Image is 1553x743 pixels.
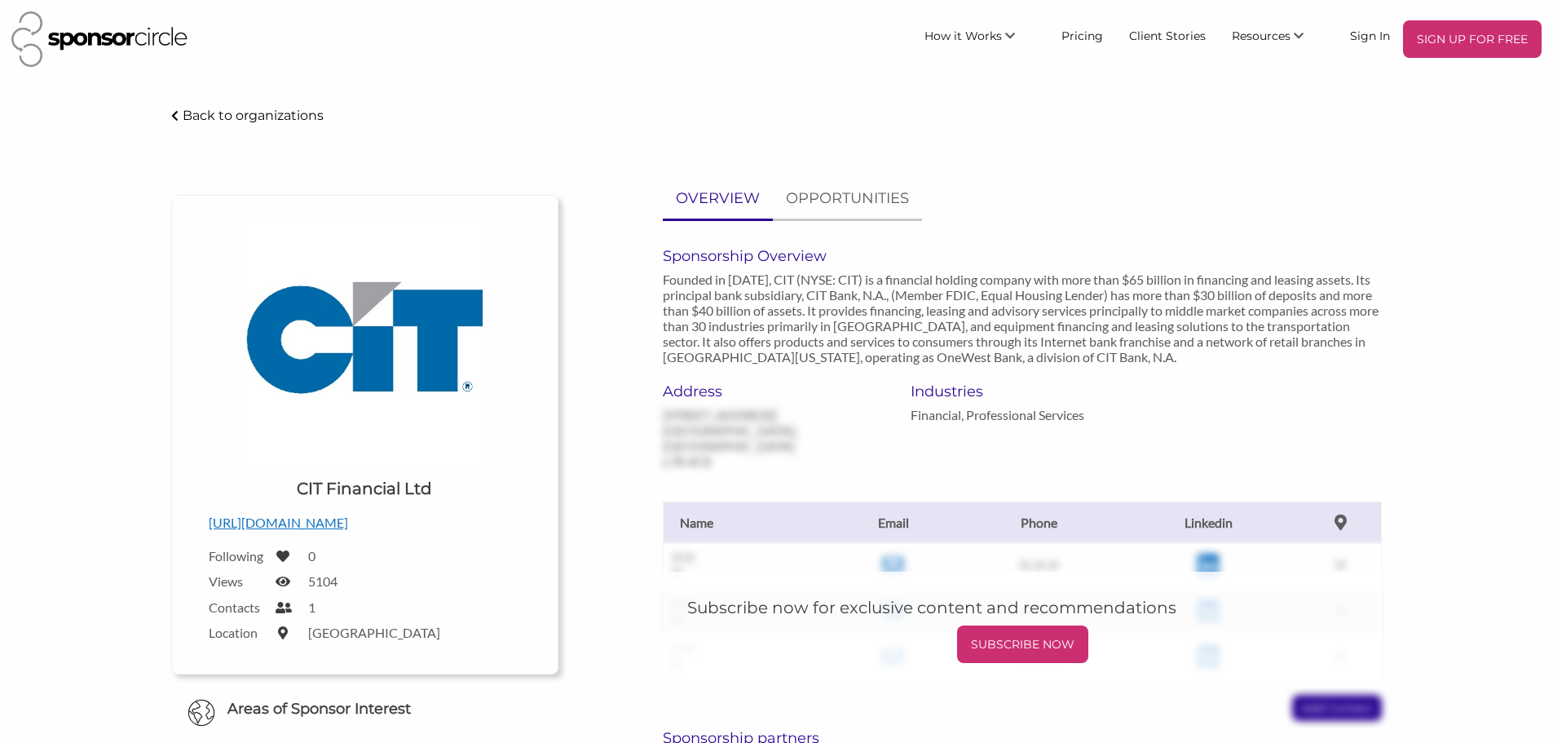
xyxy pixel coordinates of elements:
label: [GEOGRAPHIC_DATA] [308,625,440,640]
label: 0 [308,548,315,564]
label: Views [209,573,266,589]
label: Following [209,548,266,564]
label: Contacts [209,599,266,615]
th: Phone [960,502,1118,543]
p: SUBSCRIBE NOW [964,632,1082,657]
img: Logo [242,220,487,465]
li: Resources [1219,20,1337,58]
a: Sign In [1337,20,1403,50]
p: [URL][DOMAIN_NAME] [209,512,521,533]
p: Founded in [DATE], CIT (NYSE: CIT) is a financial holding company with more than $65 billion in f... [663,272,1382,365]
label: 1 [308,599,315,615]
p: Financial, Professional Services [911,407,1134,422]
a: SUBSCRIBE NOW [687,626,1357,663]
a: Pricing [1048,20,1116,50]
p: Back to organizations [183,108,324,123]
th: Name [663,502,826,543]
label: 5104 [308,573,338,589]
label: Location [209,625,266,640]
p: SIGN UP FOR FREE [1410,27,1535,51]
span: Resources [1232,29,1290,43]
span: How it Works [924,29,1002,43]
h6: Address [663,383,886,400]
a: Client Stories [1116,20,1219,50]
img: Globe Icon [188,699,215,727]
p: OPPORTUNITIES [786,187,909,210]
h6: Industries [911,383,1134,400]
h1: CIT Financial Ltd [297,477,432,500]
th: Linkedin [1117,502,1299,543]
li: How it Works [911,20,1048,58]
img: Sponsor Circle Logo [11,11,188,67]
h5: Subscribe now for exclusive content and recommendations [687,596,1357,619]
h6: Sponsorship Overview [663,247,1382,265]
th: Email [826,502,960,543]
h6: Areas of Sponsor Interest [159,699,571,719]
p: OVERVIEW [676,187,760,210]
